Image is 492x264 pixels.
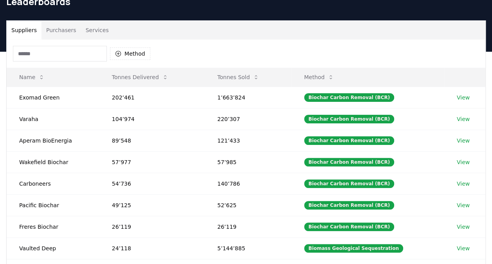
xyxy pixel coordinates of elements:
button: Name [13,69,51,85]
div: Biochar Carbon Removal (BCR) [304,115,394,123]
td: 57’985 [205,151,292,173]
td: 54’736 [99,173,205,194]
td: 26’119 [205,216,292,237]
td: 104’974 [99,108,205,130]
td: Pacific Biochar [7,194,99,216]
a: View [457,115,470,123]
button: Method [110,47,150,60]
button: Purchasers [41,21,81,40]
button: Method [298,69,341,85]
td: Wakefield Biochar [7,151,99,173]
td: 49’125 [99,194,205,216]
td: 1’663’824 [205,87,292,108]
td: 121’433 [205,130,292,151]
td: 89’548 [99,130,205,151]
td: 57’977 [99,151,205,173]
div: Biochar Carbon Removal (BCR) [304,179,394,188]
td: 5’144’885 [205,237,292,259]
td: Varaha [7,108,99,130]
a: View [457,94,470,101]
button: Tonnes Sold [211,69,265,85]
button: Suppliers [7,21,41,40]
a: View [457,158,470,166]
div: Biomass Geological Sequestration [304,244,403,253]
div: Biochar Carbon Removal (BCR) [304,201,394,210]
a: View [457,223,470,231]
div: Biochar Carbon Removal (BCR) [304,222,394,231]
td: Exomad Green [7,87,99,108]
a: View [457,180,470,188]
div: Biochar Carbon Removal (BCR) [304,136,394,145]
a: View [457,137,470,145]
td: 202’461 [99,87,205,108]
td: 24’118 [99,237,205,259]
td: 26’119 [99,216,205,237]
button: Services [81,21,114,40]
td: 220’307 [205,108,292,130]
td: Freres Biochar [7,216,99,237]
a: View [457,244,470,252]
td: 52’625 [205,194,292,216]
a: View [457,201,470,209]
td: Carboneers [7,173,99,194]
td: 140’786 [205,173,292,194]
div: Biochar Carbon Removal (BCR) [304,158,394,166]
button: Tonnes Delivered [106,69,175,85]
div: Biochar Carbon Removal (BCR) [304,93,394,102]
td: Vaulted Deep [7,237,99,259]
td: Aperam BioEnergia [7,130,99,151]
